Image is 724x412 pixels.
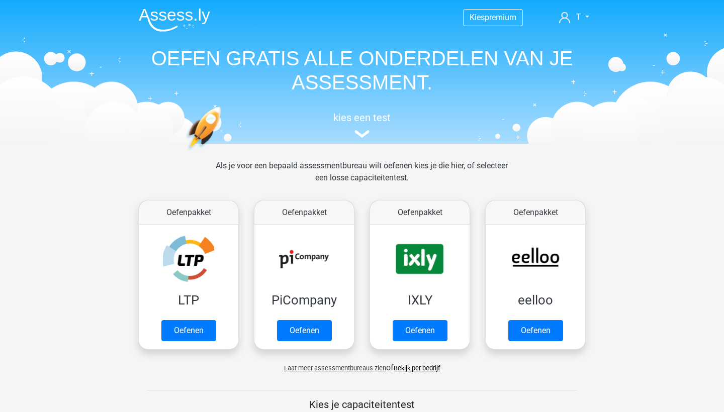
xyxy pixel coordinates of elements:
a: Oefenen [393,320,447,341]
a: Kiespremium [464,11,522,24]
a: Oefenen [277,320,332,341]
a: Oefenen [161,320,216,341]
span: T [576,12,581,22]
h5: kies een test [131,112,593,124]
span: Kies [470,13,485,22]
a: Bekijk per bedrijf [394,364,440,372]
h1: OEFEN GRATIS ALLE ONDERDELEN VAN JE ASSESSMENT. [131,46,593,94]
img: oefenen [186,107,260,197]
a: T [555,11,593,23]
h5: Kies je capaciteitentest [147,398,577,410]
a: Oefenen [508,320,563,341]
div: of [131,354,593,374]
div: Als je voor een bepaald assessmentbureau wilt oefenen kies je die hier, of selecteer een losse ca... [208,160,516,196]
a: kies een test [131,112,593,138]
img: assessment [354,130,370,138]
span: Laat meer assessmentbureaus zien [284,364,386,372]
img: Assessly [139,8,210,32]
span: premium [485,13,516,22]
